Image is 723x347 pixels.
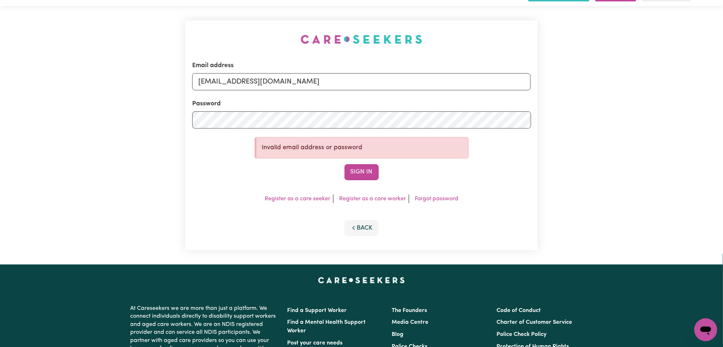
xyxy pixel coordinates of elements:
a: Find a Support Worker [287,308,347,313]
p: Invalid email address or password [262,143,463,152]
a: Charter of Customer Service [497,320,572,325]
a: Code of Conduct [497,308,541,313]
button: Sign In [345,164,379,180]
button: Back [345,220,379,236]
a: Register as a care worker [339,196,406,202]
a: Find a Mental Health Support Worker [287,320,366,334]
a: Police Check Policy [497,332,546,337]
a: The Founders [392,308,427,313]
label: Password [192,99,221,108]
label: Email address [192,61,234,70]
iframe: Button to launch messaging window [694,318,717,341]
a: Register as a care seeker [265,196,330,202]
input: Email address [192,73,531,90]
a: Post your care needs [287,340,343,346]
a: Blog [392,332,404,337]
a: Media Centre [392,320,429,325]
a: Careseekers home page [318,277,405,283]
a: Forgot password [415,196,458,202]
